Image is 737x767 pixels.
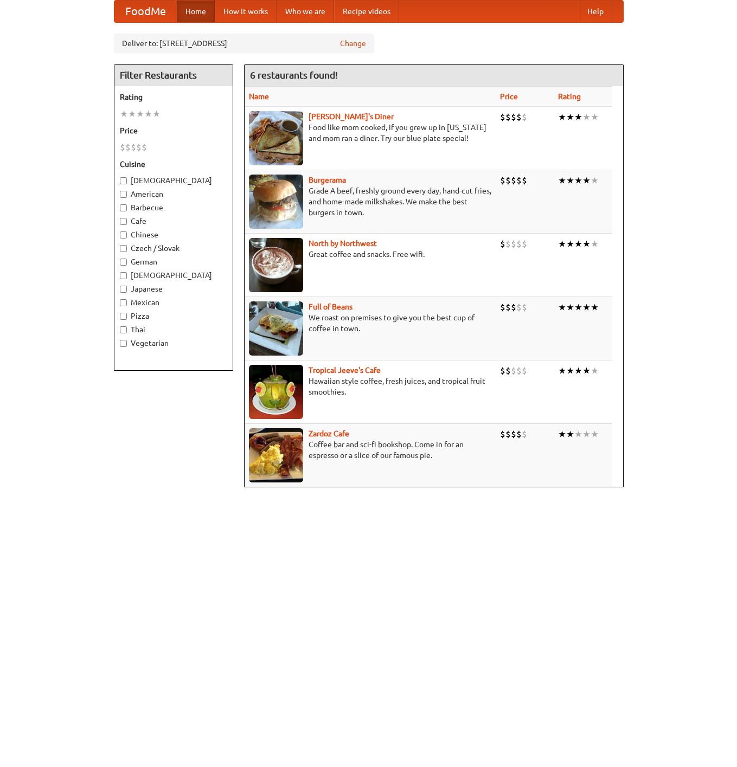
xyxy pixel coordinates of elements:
[125,141,131,153] li: $
[505,428,511,440] li: $
[309,302,353,311] a: Full of Beans
[500,175,505,186] li: $
[120,125,227,136] h5: Price
[566,238,574,250] li: ★
[516,111,522,123] li: $
[582,175,591,186] li: ★
[249,301,303,356] img: beans.jpg
[522,301,527,313] li: $
[566,301,574,313] li: ★
[566,365,574,377] li: ★
[120,141,125,153] li: $
[120,286,127,293] input: Japanese
[334,1,399,22] a: Recipe videos
[558,175,566,186] li: ★
[249,122,491,144] p: Food like mom cooked, if you grew up in [US_STATE] and mom ran a diner. Try our blue plate special!
[505,238,511,250] li: $
[591,238,599,250] li: ★
[120,313,127,320] input: Pizza
[579,1,612,22] a: Help
[574,428,582,440] li: ★
[144,108,152,120] li: ★
[120,175,227,186] label: [DEMOGRAPHIC_DATA]
[500,428,505,440] li: $
[120,231,127,239] input: Chinese
[120,259,127,266] input: German
[566,111,574,123] li: ★
[249,439,491,461] p: Coffee bar and sci-fi bookshop. Come in for an espresso or a slice of our famous pie.
[574,175,582,186] li: ★
[516,238,522,250] li: $
[277,1,334,22] a: Who we are
[500,238,505,250] li: $
[250,70,338,80] ng-pluralize: 6 restaurants found!
[558,365,566,377] li: ★
[500,111,505,123] li: $
[136,108,144,120] li: ★
[516,365,522,377] li: $
[558,92,581,101] a: Rating
[177,1,215,22] a: Home
[120,245,127,252] input: Czech / Slovak
[505,175,511,186] li: $
[522,365,527,377] li: $
[120,338,227,349] label: Vegetarian
[582,111,591,123] li: ★
[558,111,566,123] li: ★
[120,229,227,240] label: Chinese
[516,301,522,313] li: $
[591,111,599,123] li: ★
[500,365,505,377] li: $
[505,301,511,313] li: $
[142,141,147,153] li: $
[511,365,516,377] li: $
[120,272,127,279] input: [DEMOGRAPHIC_DATA]
[114,65,233,86] h4: Filter Restaurants
[558,301,566,313] li: ★
[574,238,582,250] li: ★
[566,428,574,440] li: ★
[511,428,516,440] li: $
[120,311,227,321] label: Pizza
[582,238,591,250] li: ★
[522,111,527,123] li: $
[340,38,366,49] a: Change
[309,239,377,248] a: North by Northwest
[591,365,599,377] li: ★
[120,159,227,170] h5: Cuisine
[516,175,522,186] li: $
[582,428,591,440] li: ★
[574,301,582,313] li: ★
[582,301,591,313] li: ★
[500,301,505,313] li: $
[120,191,127,198] input: American
[120,218,127,225] input: Cafe
[522,175,527,186] li: $
[120,216,227,227] label: Cafe
[574,365,582,377] li: ★
[249,238,303,292] img: north.jpg
[582,365,591,377] li: ★
[309,112,394,121] a: [PERSON_NAME]'s Diner
[152,108,161,120] li: ★
[522,428,527,440] li: $
[309,429,349,438] a: Zardoz Cafe
[114,1,177,22] a: FoodMe
[120,297,227,308] label: Mexican
[309,176,346,184] b: Burgerama
[120,270,227,281] label: [DEMOGRAPHIC_DATA]
[566,175,574,186] li: ★
[591,301,599,313] li: ★
[249,185,491,218] p: Grade A beef, freshly ground every day, hand-cut fries, and home-made milkshakes. We make the bes...
[309,366,381,375] a: Tropical Jeeve's Cafe
[120,189,227,199] label: American
[136,141,142,153] li: $
[511,301,516,313] li: $
[505,365,511,377] li: $
[591,175,599,186] li: ★
[511,238,516,250] li: $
